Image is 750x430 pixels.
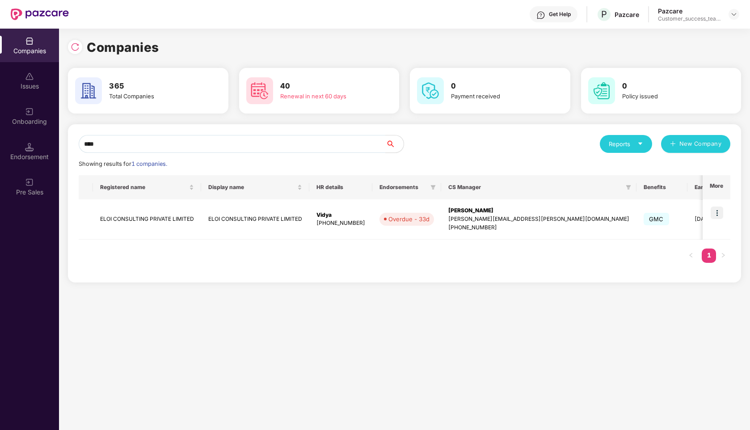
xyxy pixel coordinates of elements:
img: svg+xml;base64,PHN2ZyB4bWxucz0iaHR0cDovL3d3dy53My5vcmcvMjAwMC9zdmciIHdpZHRoPSI2MCIgaGVpZ2h0PSI2MC... [417,77,444,104]
span: GMC [644,213,669,225]
span: caret-down [637,141,643,147]
span: New Company [679,139,722,148]
th: HR details [309,175,372,199]
span: plus [670,141,676,148]
div: [PHONE_NUMBER] [448,223,629,232]
div: Overdue - 33d [388,215,430,223]
span: filter [624,182,633,193]
span: left [688,253,694,258]
button: search [385,135,404,153]
img: svg+xml;base64,PHN2ZyB4bWxucz0iaHR0cDovL3d3dy53My5vcmcvMjAwMC9zdmciIHdpZHRoPSI2MCIgaGVpZ2h0PSI2MC... [75,77,102,104]
span: Showing results for [79,160,167,167]
h3: 0 [451,80,546,92]
div: Payment received [451,92,546,101]
th: Benefits [636,175,687,199]
span: CS Manager [448,184,622,191]
span: filter [626,185,631,190]
li: Next Page [716,249,730,263]
th: More [703,175,730,199]
div: Renewal in next 60 days [280,92,375,101]
img: svg+xml;base64,PHN2ZyB3aWR0aD0iMTQuNSIgaGVpZ2h0PSIxNC41IiB2aWV3Qm94PSIwIDAgMTYgMTYiIGZpbGw9Im5vbm... [25,143,34,152]
span: Display name [208,184,295,191]
span: 1 companies. [131,160,167,167]
img: svg+xml;base64,PHN2ZyB3aWR0aD0iMjAiIGhlaWdodD0iMjAiIHZpZXdCb3g9IjAgMCAyMCAyMCIgZmlsbD0ibm9uZSIgeG... [25,178,34,187]
h3: 0 [622,80,717,92]
h3: 365 [109,80,204,92]
a: 1 [702,249,716,262]
button: left [684,249,698,263]
th: Display name [201,175,309,199]
img: icon [711,207,723,219]
div: Customer_success_team_lead [658,15,721,22]
div: [PERSON_NAME][EMAIL_ADDRESS][PERSON_NAME][DOMAIN_NAME] [448,215,629,223]
img: svg+xml;base64,PHN2ZyBpZD0iSGVscC0zMngzMiIgeG1sbnM9Imh0dHA6Ly93d3cudzMub3JnLzIwMDAvc3ZnIiB3aWR0aD... [536,11,545,20]
img: svg+xml;base64,PHN2ZyBpZD0iSXNzdWVzX2Rpc2FibGVkIiB4bWxucz0iaHR0cDovL3d3dy53My5vcmcvMjAwMC9zdmciIH... [25,72,34,81]
div: [PHONE_NUMBER] [316,219,365,228]
li: Previous Page [684,249,698,263]
div: Reports [609,139,643,148]
span: search [385,140,404,148]
img: svg+xml;base64,PHN2ZyBpZD0iRHJvcGRvd24tMzJ4MzIiIHhtbG5zPSJodHRwOi8vd3d3LnczLm9yZy8yMDAwL3N2ZyIgd2... [730,11,737,18]
td: ELOI CONSULTING PRIVATE LIMITED [201,199,309,240]
th: Registered name [93,175,201,199]
h1: Companies [87,38,159,57]
div: Policy issued [622,92,717,101]
img: svg+xml;base64,PHN2ZyBpZD0iUmVsb2FkLTMyeDMyIiB4bWxucz0iaHR0cDovL3d3dy53My5vcmcvMjAwMC9zdmciIHdpZH... [71,42,80,51]
div: [PERSON_NAME] [448,207,629,215]
td: [DATE] [687,199,745,240]
img: svg+xml;base64,PHN2ZyBpZD0iQ29tcGFuaWVzIiB4bWxucz0iaHR0cDovL3d3dy53My5vcmcvMjAwMC9zdmciIHdpZHRoPS... [25,37,34,46]
div: Get Help [549,11,571,18]
th: Earliest Renewal [687,175,745,199]
h3: 40 [280,80,375,92]
div: Vidya [316,211,365,219]
div: Pazcare [658,7,721,15]
td: ELOI CONSULTING PRIVATE LIMITED [93,199,201,240]
li: 1 [702,249,716,263]
img: svg+xml;base64,PHN2ZyB3aWR0aD0iMjAiIGhlaWdodD0iMjAiIHZpZXdCb3g9IjAgMCAyMCAyMCIgZmlsbD0ibm9uZSIgeG... [25,107,34,116]
span: filter [430,185,436,190]
button: plusNew Company [661,135,730,153]
img: New Pazcare Logo [11,8,69,20]
img: svg+xml;base64,PHN2ZyB4bWxucz0iaHR0cDovL3d3dy53My5vcmcvMjAwMC9zdmciIHdpZHRoPSI2MCIgaGVpZ2h0PSI2MC... [246,77,273,104]
div: Pazcare [615,10,639,19]
span: Registered name [100,184,187,191]
img: svg+xml;base64,PHN2ZyB4bWxucz0iaHR0cDovL3d3dy53My5vcmcvMjAwMC9zdmciIHdpZHRoPSI2MCIgaGVpZ2h0PSI2MC... [588,77,615,104]
span: P [601,9,607,20]
div: Total Companies [109,92,204,101]
span: right [721,253,726,258]
span: filter [429,182,438,193]
span: Endorsements [379,184,427,191]
button: right [716,249,730,263]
